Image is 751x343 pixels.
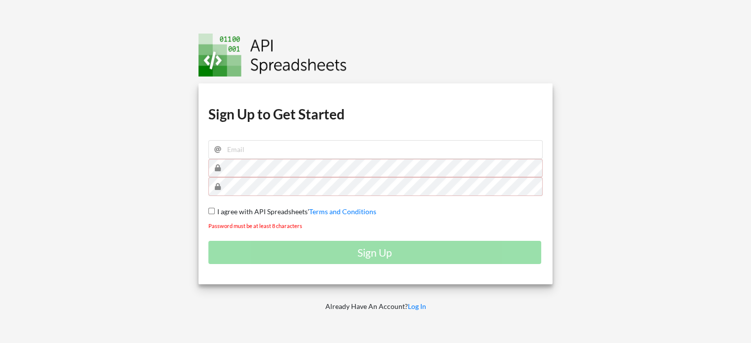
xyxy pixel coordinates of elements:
[408,302,426,310] a: Log In
[192,302,560,311] p: Already Have An Account?
[208,105,543,123] h1: Sign Up to Get Started
[198,34,347,76] img: Logo.png
[215,207,309,216] span: I agree with API Spreadsheets'
[309,207,376,216] a: Terms and Conditions
[208,140,543,159] input: Email
[208,223,302,229] small: Password must be at least 8 characters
